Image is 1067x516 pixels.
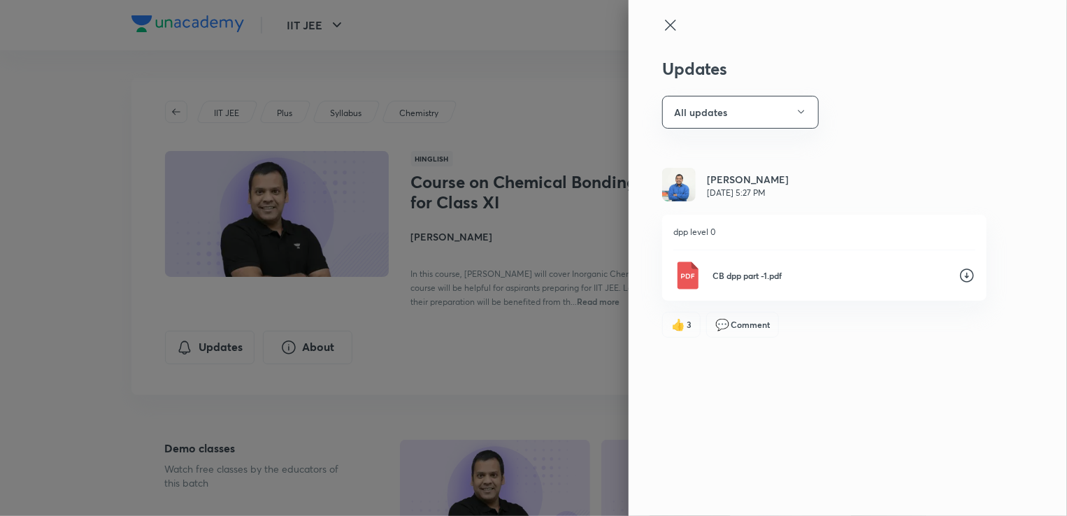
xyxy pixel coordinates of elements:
[662,168,696,201] img: Avatar
[662,96,819,129] button: All updates
[671,318,685,331] span: like
[662,59,987,79] h3: Updates
[707,172,789,187] h6: [PERSON_NAME]
[712,269,947,282] p: CB dpp part -1.pdf
[707,187,789,199] p: [DATE] 5:27 PM
[673,226,975,238] p: dpp level 0
[731,318,770,331] span: Comment
[715,318,729,331] span: comment
[673,261,701,289] img: Pdf
[687,318,692,331] span: 3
